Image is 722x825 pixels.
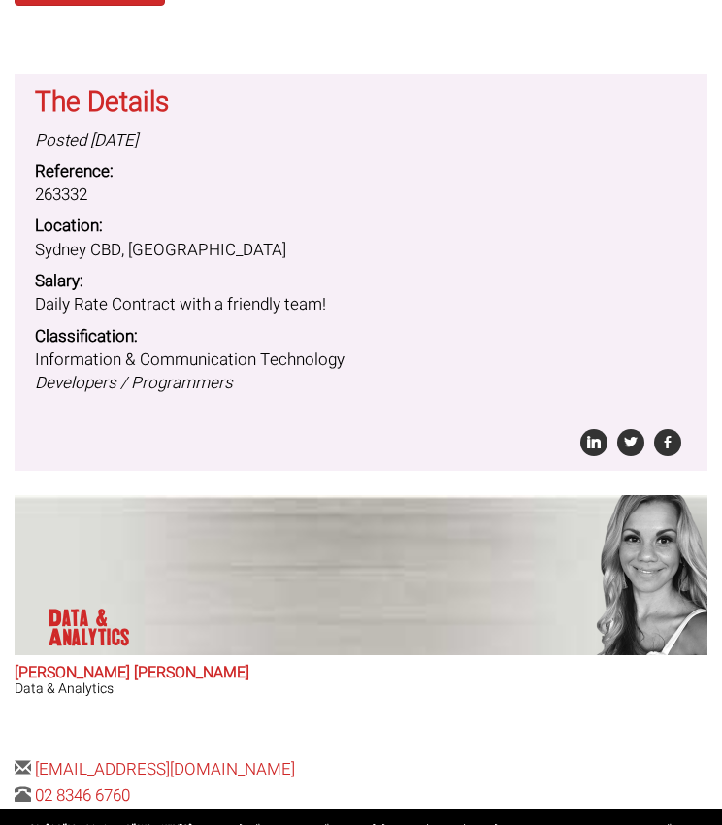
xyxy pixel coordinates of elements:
h3: Data & Analytics [15,681,707,696]
dd: Sydney CBD, [GEOGRAPHIC_DATA] [35,239,686,262]
dd: Information & Communication Technology [35,348,686,396]
dt: Classification: [35,325,686,348]
dd: Daily Rate Contract with a friendly team! [35,293,686,316]
h2: [PERSON_NAME] [PERSON_NAME] [15,665,707,682]
dt: Location: [35,214,686,238]
a: [EMAIL_ADDRESS][DOMAIN_NAME] [35,757,295,781]
h3: The Details [35,88,686,118]
p: Data & Analytics [49,609,191,647]
dt: Reference: [35,160,686,183]
dt: Salary: [35,270,686,293]
img: Anna-Maria Julie does Data & Analytics [521,495,707,655]
i: Posted [DATE] [35,128,138,152]
dd: 263332 [35,183,686,207]
i: Developers / Programmers [35,371,233,395]
a: 02 8346 6760 [35,783,130,808]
